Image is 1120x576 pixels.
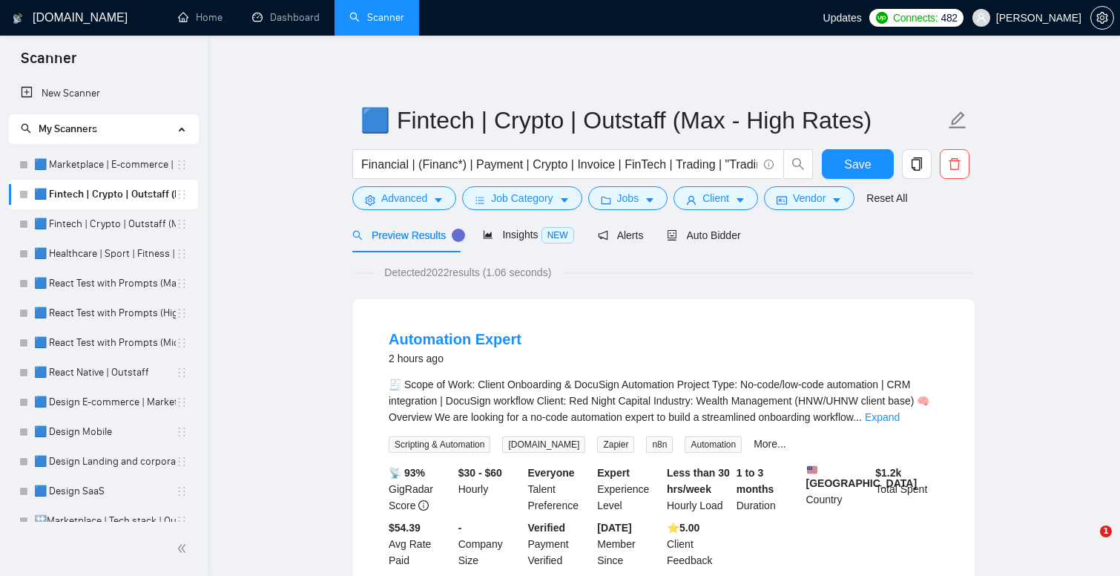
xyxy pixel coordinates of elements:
b: - [458,522,462,534]
span: caret-down [735,194,745,206]
input: Search Freelance Jobs... [361,155,757,174]
span: holder [176,426,188,438]
span: Advanced [381,190,427,206]
span: holder [176,218,188,230]
span: Scanner [9,48,88,79]
span: holder [176,396,188,408]
a: 🟦 Design Mobile [34,417,176,447]
div: Member Since [594,520,664,569]
button: Save [822,149,894,179]
span: holder [176,189,188,200]
b: $30 - $60 [458,467,502,479]
span: search [352,230,363,240]
a: More... [754,438,786,450]
span: holder [176,159,188,171]
span: holder [176,337,188,349]
span: holder [176,515,188,527]
a: 🟦 Design SaaS [34,477,176,506]
span: My Scanners [21,122,97,135]
a: New Scanner [21,79,186,108]
span: 1 [1100,526,1112,537]
div: Payment Verified [525,520,595,569]
b: [GEOGRAPHIC_DATA] [806,465,918,489]
span: double-left [177,541,191,556]
li: 🟦 React Native | Outstaff [9,358,198,387]
input: Scanner name... [360,102,945,139]
li: 🔛Marketplace | Tech stack | Outstaff [9,506,198,536]
span: Zapier [597,436,634,453]
span: 482 [941,10,957,26]
span: user [686,194,696,206]
span: idcard [777,194,787,206]
span: area-chart [483,229,493,240]
span: folder [601,194,611,206]
a: Automation Expert [389,331,521,347]
a: 🟦 React Test with Prompts (Mid Rates) [34,328,176,358]
button: barsJob Categorycaret-down [462,186,582,210]
a: homeHome [178,11,223,24]
span: Vendor [793,190,826,206]
span: Automation [685,436,742,453]
img: upwork-logo.png [876,12,888,24]
a: 🟦 Marketplace | E-commerce | Outstaff [34,150,176,180]
span: holder [176,278,188,289]
button: settingAdvancedcaret-down [352,186,456,210]
b: Everyone [528,467,575,479]
span: notification [598,230,608,240]
span: Client [702,190,729,206]
b: [DATE] [597,522,631,534]
span: NEW [541,227,574,243]
a: 🟦 Healthcare | Sport | Fitness | Outstaff [34,239,176,269]
span: ... [853,411,862,423]
div: Client Feedback [664,520,734,569]
button: userClientcaret-down [673,186,758,210]
div: Total Spent [872,465,942,514]
div: 2 hours ago [389,350,521,367]
li: 🟦 Marketplace | E-commerce | Outstaff [9,150,198,180]
span: Alerts [598,229,644,241]
div: Country [803,465,873,514]
div: Talent Preference [525,465,595,514]
a: 🟦 Fintech | Crypto | Outstaff (Max - High Rates) [34,180,176,209]
button: delete [940,149,969,179]
span: Auto Bidder [667,229,740,241]
a: 🟦 React Native | Outstaff [34,358,176,387]
li: 🟦 React Test with Prompts (Mid Rates) [9,328,198,358]
div: Company Size [455,520,525,569]
span: caret-down [831,194,842,206]
span: Job Category [491,190,553,206]
span: Scripting & Automation [389,436,490,453]
b: $ 1.2k [875,467,901,479]
li: 🟦 Fintech | Crypto | Outstaff (Mid Rates) [9,209,198,239]
div: Duration [734,465,803,514]
a: searchScanner [349,11,404,24]
span: caret-down [645,194,655,206]
div: Hourly [455,465,525,514]
span: search [784,157,812,171]
img: logo [13,7,23,30]
a: 🟦 Design E-commerce | Marketplace [34,387,176,417]
li: 🟦 Fintech | Crypto | Outstaff (Max - High Rates) [9,180,198,209]
iframe: Intercom live chat [1070,526,1105,561]
a: Expand [865,411,900,423]
b: 1 to 3 months [737,467,774,495]
button: search [783,149,813,179]
b: Less than 30 hrs/week [667,467,730,495]
span: holder [176,307,188,319]
span: holder [176,485,188,497]
span: search [21,123,31,134]
b: Expert [597,467,630,479]
span: n8n [646,436,673,453]
span: info-circle [764,160,774,169]
a: dashboardDashboard [252,11,320,24]
div: 🧾 Scope of Work: Client Onboarding & DocuSign Automation Project Type: No-code/low-code automatio... [389,376,939,425]
div: Tooltip anchor [452,229,465,242]
span: delete [941,157,969,171]
span: holder [176,456,188,468]
span: edit [948,111,967,130]
li: 🟦 Design E-commerce | Marketplace [9,387,198,417]
li: 🟦 Design Mobile [9,417,198,447]
span: caret-down [433,194,444,206]
span: user [976,13,986,23]
span: Detected 2022 results (1.06 seconds) [374,264,561,281]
